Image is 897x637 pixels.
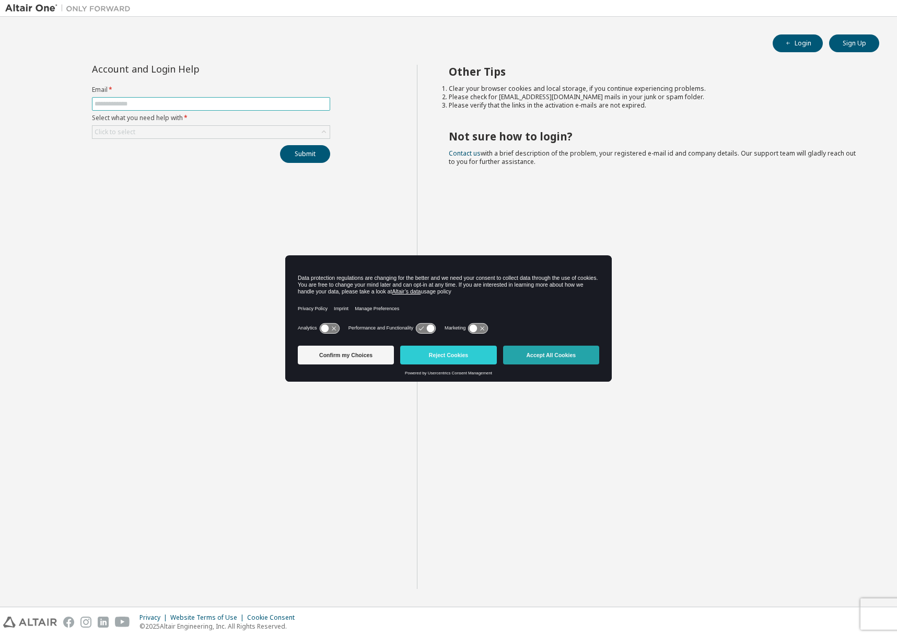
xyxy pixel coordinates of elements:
img: Altair One [5,3,136,14]
p: © 2025 Altair Engineering, Inc. All Rights Reserved. [139,622,301,631]
label: Select what you need help with [92,114,330,122]
img: instagram.svg [80,617,91,628]
button: Submit [280,145,330,163]
li: Please check for [EMAIL_ADDRESS][DOMAIN_NAME] mails in your junk or spam folder. [449,93,860,101]
h2: Other Tips [449,65,860,78]
a: Contact us [449,149,481,158]
li: Clear your browser cookies and local storage, if you continue experiencing problems. [449,85,860,93]
img: linkedin.svg [98,617,109,628]
li: Please verify that the links in the activation e-mails are not expired. [449,101,860,110]
div: Cookie Consent [247,614,301,622]
span: with a brief description of the problem, your registered e-mail id and company details. Our suppo... [449,149,856,166]
div: Click to select [95,128,135,136]
div: Privacy [139,614,170,622]
img: facebook.svg [63,617,74,628]
div: Website Terms of Use [170,614,247,622]
div: Click to select [92,126,330,138]
img: altair_logo.svg [3,617,57,628]
div: Account and Login Help [92,65,283,73]
label: Email [92,86,330,94]
button: Login [773,34,823,52]
img: youtube.svg [115,617,130,628]
button: Sign Up [829,34,879,52]
h2: Not sure how to login? [449,129,860,143]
